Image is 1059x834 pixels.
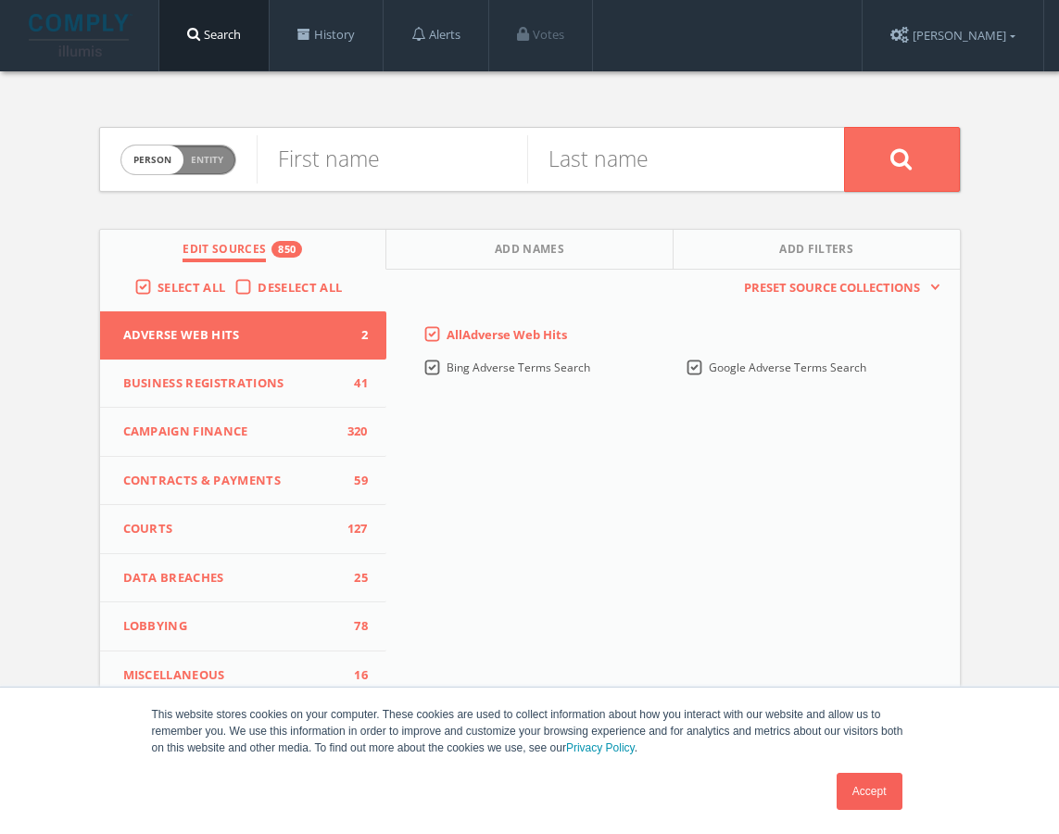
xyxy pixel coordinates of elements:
button: Edit Sources850 [100,230,387,270]
span: Select All [158,279,225,296]
span: Miscellaneous [123,666,340,685]
span: 41 [340,374,368,393]
button: Campaign Finance320 [100,408,386,457]
span: Bing Adverse Terms Search [447,360,590,375]
span: 320 [340,423,368,441]
span: Data Breaches [123,569,340,588]
button: Lobbying78 [100,602,386,651]
button: Business Registrations41 [100,360,386,409]
button: Contracts & Payments59 [100,457,386,506]
button: Add Names [386,230,674,270]
span: Lobbying [123,617,340,636]
button: Courts127 [100,505,386,554]
span: 25 [340,569,368,588]
span: Entity [191,153,223,167]
span: 16 [340,666,368,685]
a: Privacy Policy [566,741,635,754]
button: Miscellaneous16 [100,651,386,701]
div: 850 [271,241,302,258]
span: Contracts & Payments [123,472,340,490]
span: Deselect All [258,279,342,296]
span: All Adverse Web Hits [447,326,567,343]
img: illumis [29,14,132,57]
span: Edit Sources [183,241,266,262]
button: Data Breaches25 [100,554,386,603]
span: Google Adverse Terms Search [709,360,866,375]
span: 2 [340,326,368,345]
span: 127 [340,520,368,538]
span: Preset Source Collections [735,279,929,297]
a: Accept [837,773,902,810]
span: Campaign Finance [123,423,340,441]
span: Business Registrations [123,374,340,393]
button: Preset Source Collections [735,279,940,297]
button: Adverse Web Hits2 [100,311,386,360]
span: 78 [340,617,368,636]
span: 59 [340,472,368,490]
span: Add Filters [779,241,853,262]
span: Adverse Web Hits [123,326,340,345]
span: Courts [123,520,340,538]
button: Add Filters [674,230,960,270]
span: person [121,145,183,174]
span: Add Names [495,241,564,262]
p: This website stores cookies on your computer. These cookies are used to collect information about... [152,706,908,756]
